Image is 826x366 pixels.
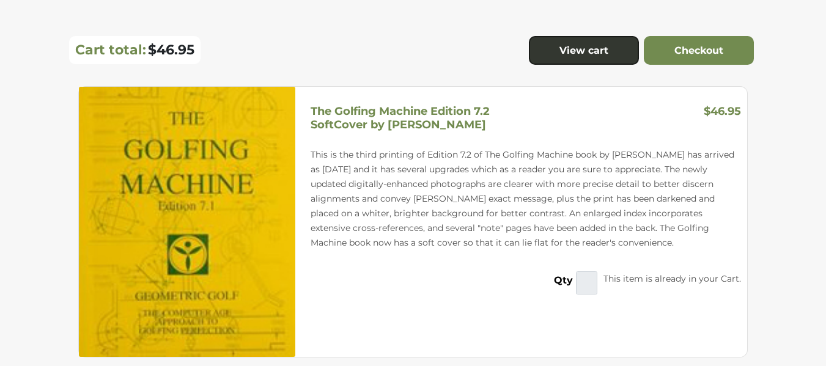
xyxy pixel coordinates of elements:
[79,87,295,357] img: The Golfing Machine Edition 7.2 SoftCover by Homer Kelley
[554,273,573,288] label: Qty
[75,42,146,58] p: Cart total:
[148,42,194,58] span: $46.95
[644,36,754,65] a: Checkout
[529,36,639,65] a: View cart
[704,105,741,122] h3: $46.95
[311,104,490,131] h5: The Golfing Machine Edition 7.2 SoftCover by [PERSON_NAME]
[311,147,741,250] p: This is the third printing of Edition 7.2 of The Golfing Machine book by [PERSON_NAME] has arrive...
[603,271,741,295] p: This item is already in your Cart.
